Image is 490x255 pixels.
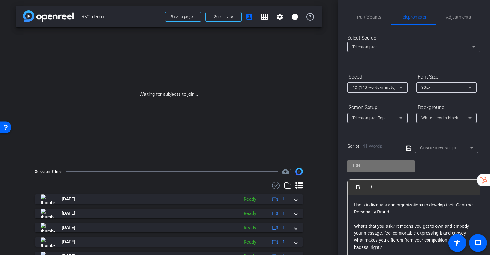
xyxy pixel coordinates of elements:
[240,224,259,232] div: Ready
[41,194,55,204] img: thumb-nail
[365,181,377,193] button: Italic (⌘I)
[35,223,303,232] mat-expansion-panel-header: thumb-nail[DATE]Ready1
[357,15,381,19] span: Participants
[420,145,457,150] span: Create new script
[240,196,259,203] div: Ready
[214,14,233,19] span: Send invite
[295,168,303,175] img: Session clips
[276,13,284,21] mat-icon: settings
[245,13,253,21] mat-icon: account_box
[352,85,396,90] span: 4X (140 words/minute)
[347,102,408,113] div: Screen Setup
[282,239,285,245] span: 1
[62,196,75,202] span: [DATE]
[354,201,474,216] p: I help individuals and organizations to develop their Genuine Personality Brand.
[363,143,382,149] span: 41 Words
[474,239,482,247] mat-icon: message
[347,143,397,150] div: Script
[352,116,385,120] span: Teleprompter Top
[41,209,55,218] img: thumb-nail
[35,168,62,175] div: Session Clips
[352,181,364,193] button: Bold (⌘B)
[41,223,55,232] img: thumb-nail
[23,10,74,22] img: app-logo
[62,239,75,245] span: [DATE]
[62,224,75,231] span: [DATE]
[282,210,285,217] span: 1
[282,196,285,202] span: 1
[291,13,299,21] mat-icon: info
[416,72,477,82] div: Font Size
[35,237,303,247] mat-expansion-panel-header: thumb-nail[DATE]Ready1
[41,237,55,247] img: thumb-nail
[171,15,196,19] span: Back to project
[289,168,292,174] span: 1
[454,239,461,247] mat-icon: accessibility
[446,15,471,19] span: Adjustments
[352,161,409,169] input: Title
[282,168,292,175] span: Destinations for your clips
[421,116,458,120] span: White - text in black
[282,224,285,231] span: 1
[82,10,161,23] span: RVC demo
[354,223,474,251] p: What's that you ask? It means you get to own and embody your message, feel comfortable expressing...
[35,209,303,218] mat-expansion-panel-header: thumb-nail[DATE]Ready1
[347,72,408,82] div: Speed
[347,35,480,42] div: Select Source
[240,239,259,246] div: Ready
[165,12,201,22] button: Back to project
[261,13,268,21] mat-icon: grid_on
[240,210,259,217] div: Ready
[416,102,477,113] div: Background
[35,194,303,204] mat-expansion-panel-header: thumb-nail[DATE]Ready1
[352,45,377,49] span: Teleprompter
[62,210,75,217] span: [DATE]
[16,27,322,161] div: Waiting for subjects to join...
[421,85,431,90] span: 30px
[401,15,427,19] span: Teleprompter
[205,12,242,22] button: Send invite
[282,168,289,175] mat-icon: cloud_upload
